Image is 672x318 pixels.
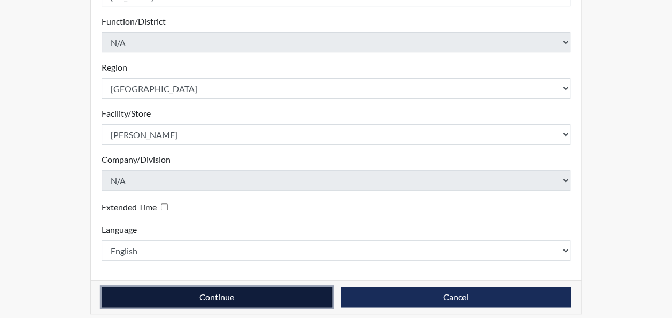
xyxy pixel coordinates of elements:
[102,15,166,28] label: Function/District
[102,153,171,166] label: Company/Division
[341,287,571,307] button: Cancel
[102,107,151,120] label: Facility/Store
[102,287,332,307] button: Continue
[102,199,172,215] div: Checking this box will provide the interviewee with an accomodation of extra time to answer each ...
[102,223,137,236] label: Language
[102,61,127,74] label: Region
[102,201,157,214] label: Extended Time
